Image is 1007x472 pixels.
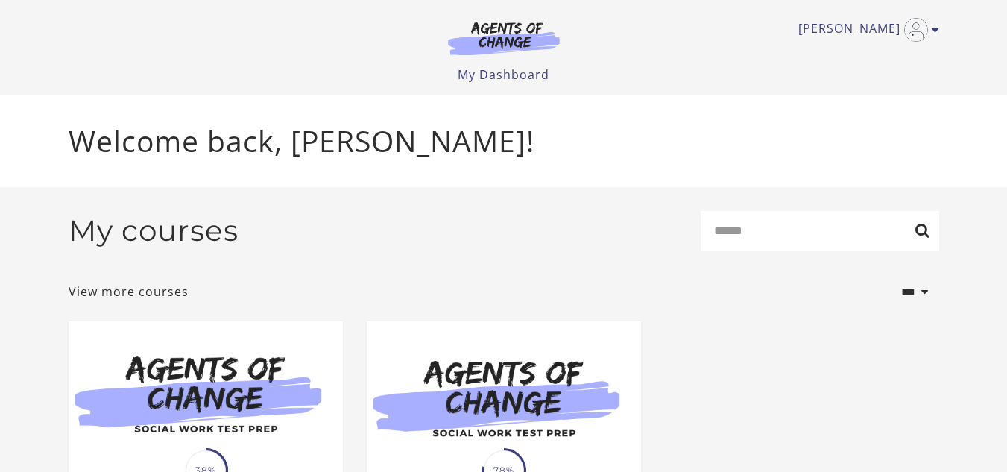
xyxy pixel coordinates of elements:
[69,213,239,248] h2: My courses
[432,21,575,55] img: Agents of Change Logo
[798,18,932,42] a: Toggle menu
[69,119,939,163] p: Welcome back, [PERSON_NAME]!
[458,66,549,83] a: My Dashboard
[69,283,189,300] a: View more courses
